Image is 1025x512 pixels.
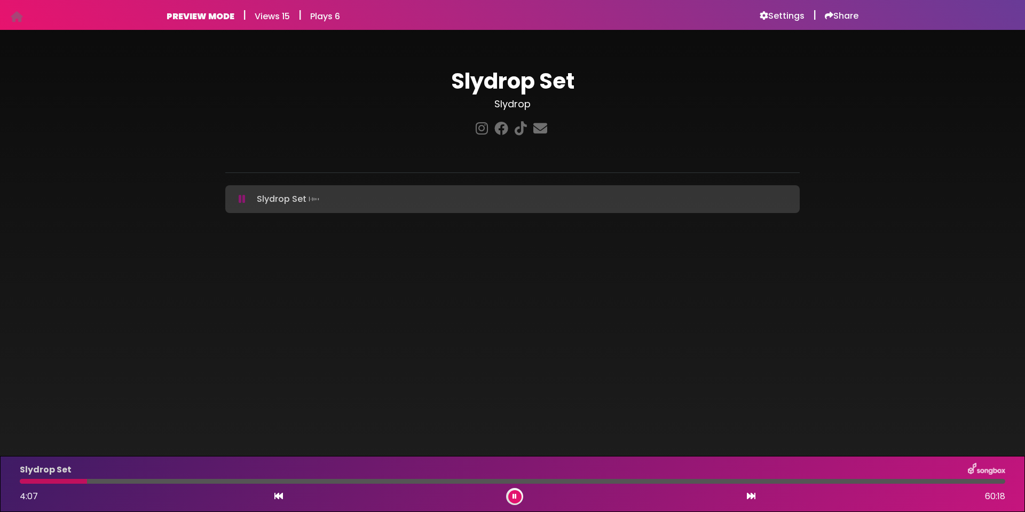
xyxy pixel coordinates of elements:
p: Slydrop Set [257,192,321,207]
a: Settings [760,11,805,21]
img: waveform4.gif [306,192,321,207]
h3: Slydrop [225,98,800,110]
h6: PREVIEW MODE [167,11,234,21]
h6: Views 15 [255,11,290,21]
h5: | [813,9,816,21]
h5: | [243,9,246,21]
h5: | [298,9,302,21]
h6: Plays 6 [310,11,340,21]
a: Share [825,11,858,21]
h1: Slydrop Set [225,68,800,94]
